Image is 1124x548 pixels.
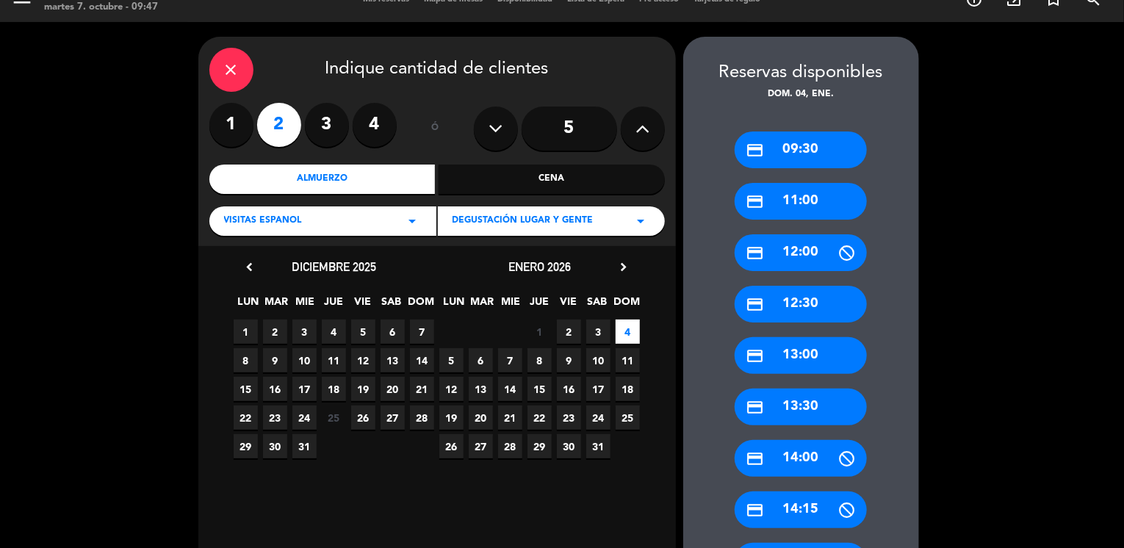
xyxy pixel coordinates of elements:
[242,259,258,275] i: chevron_left
[439,434,464,458] span: 26
[735,183,867,220] div: 11:00
[410,320,434,344] span: 7
[351,405,375,430] span: 26
[292,320,317,344] span: 3
[633,212,650,230] i: arrow_drop_down
[410,348,434,372] span: 14
[586,434,610,458] span: 31
[410,377,434,401] span: 21
[322,293,346,317] span: JUE
[453,214,594,228] span: Degustación Lugar y Gente
[322,348,346,372] span: 11
[351,348,375,372] span: 12
[469,348,493,372] span: 6
[322,405,346,430] span: 25
[234,320,258,344] span: 1
[234,405,258,430] span: 22
[381,405,405,430] span: 27
[469,377,493,401] span: 13
[616,405,640,430] span: 25
[586,320,610,344] span: 3
[616,259,632,275] i: chevron_right
[557,434,581,458] span: 30
[556,293,580,317] span: VIE
[351,320,375,344] span: 5
[292,348,317,372] span: 10
[586,405,610,430] span: 24
[305,103,349,147] label: 3
[746,501,764,519] i: credit_card
[586,348,610,372] span: 10
[616,348,640,372] span: 11
[616,320,640,344] span: 4
[746,192,764,211] i: credit_card
[527,405,552,430] span: 22
[209,103,253,147] label: 1
[263,405,287,430] span: 23
[735,234,867,271] div: 12:00
[498,348,522,372] span: 7
[735,389,867,425] div: 13:30
[746,244,764,262] i: credit_card
[236,293,260,317] span: LUN
[224,214,302,228] span: VISITAS ESPANOL
[683,59,919,87] div: Reservas disponibles
[408,293,432,317] span: DOM
[439,165,665,194] div: Cena
[322,377,346,401] span: 18
[223,61,240,79] i: close
[351,377,375,401] span: 19
[263,377,287,401] span: 16
[735,440,867,477] div: 14:00
[350,293,375,317] span: VIE
[353,103,397,147] label: 4
[616,377,640,401] span: 18
[498,434,522,458] span: 28
[508,259,571,274] span: enero 2026
[498,377,522,401] span: 14
[499,293,523,317] span: MIE
[585,293,609,317] span: SAB
[381,320,405,344] span: 6
[263,348,287,372] span: 9
[442,293,466,317] span: LUN
[263,434,287,458] span: 30
[411,103,459,154] div: ó
[292,377,317,401] span: 17
[439,377,464,401] span: 12
[469,405,493,430] span: 20
[557,377,581,401] span: 16
[746,141,764,159] i: credit_card
[527,434,552,458] span: 29
[746,295,764,314] i: credit_card
[381,348,405,372] span: 13
[322,320,346,344] span: 4
[735,286,867,322] div: 12:30
[470,293,494,317] span: MAR
[292,434,317,458] span: 31
[735,491,867,528] div: 14:15
[292,405,317,430] span: 24
[498,405,522,430] span: 21
[234,377,258,401] span: 15
[683,87,919,102] div: dom. 04, ene.
[263,320,287,344] span: 2
[234,434,258,458] span: 29
[746,398,764,417] i: credit_card
[746,450,764,468] i: credit_card
[586,377,610,401] span: 17
[264,293,289,317] span: MAR
[735,131,867,168] div: 09:30
[735,337,867,374] div: 13:00
[379,293,403,317] span: SAB
[557,320,581,344] span: 2
[527,348,552,372] span: 8
[527,320,552,344] span: 1
[209,165,436,194] div: Almuerzo
[557,405,581,430] span: 23
[234,348,258,372] span: 8
[410,405,434,430] span: 28
[527,293,552,317] span: JUE
[209,48,665,92] div: Indique cantidad de clientes
[292,259,376,274] span: diciembre 2025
